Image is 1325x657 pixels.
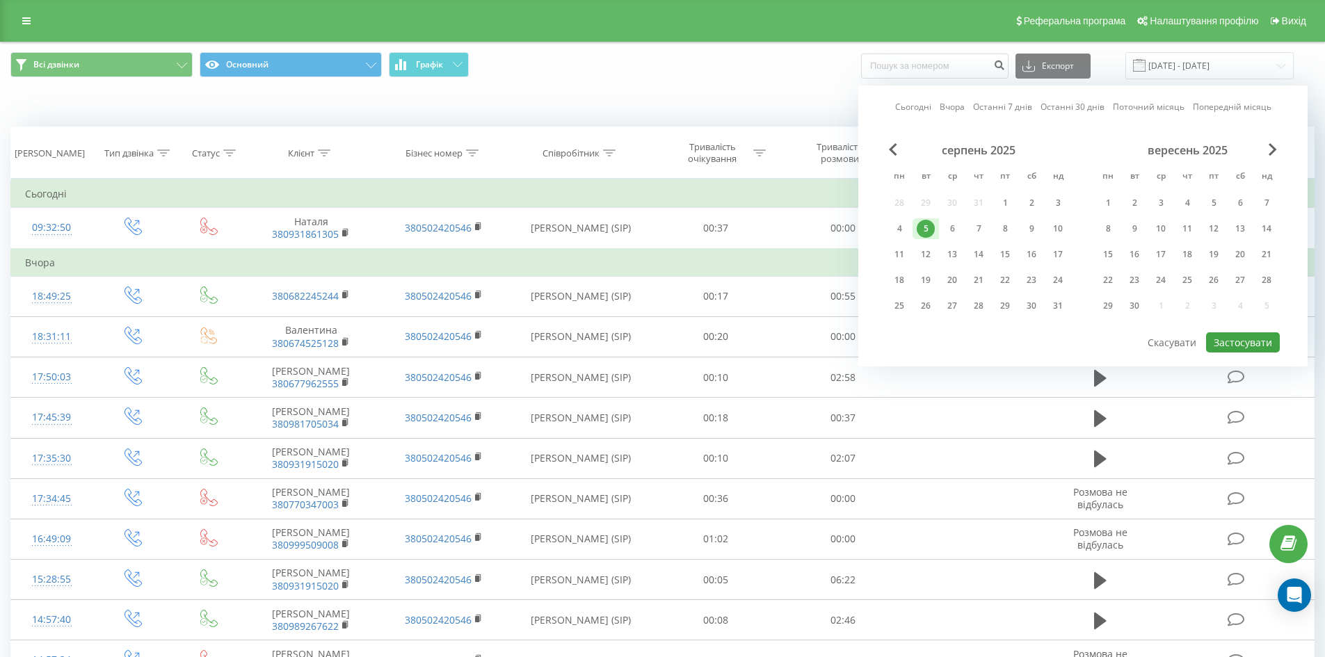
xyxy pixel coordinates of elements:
[1258,194,1276,212] div: 7
[405,147,463,159] div: Бізнес номер
[10,52,193,77] button: Всі дзвінки
[1121,218,1148,239] div: вт 9 вер 2025 р.
[917,271,935,289] div: 19
[1282,15,1306,26] span: Вихід
[652,398,780,438] td: 00:18
[25,485,79,512] div: 17:34:45
[1258,220,1276,238] div: 14
[1125,220,1143,238] div: 9
[1045,193,1071,213] div: нд 3 серп 2025 р.
[996,297,1014,315] div: 29
[652,316,780,357] td: 00:20
[861,54,1009,79] input: Пошук за номером
[1125,245,1143,263] div: 16
[1049,220,1067,238] div: 10
[886,295,913,316] div: пн 25 серп 2025 р.
[1148,270,1174,291] div: ср 24 вер 2025 р.
[913,218,939,239] div: вт 5 серп 2025 р.
[1227,193,1253,213] div: сб 6 вер 2025 р.
[943,271,961,289] div: 20
[939,218,965,239] div: ср 6 серп 2025 р.
[245,316,377,357] td: Валентина
[1253,193,1280,213] div: нд 7 вер 2025 р.
[245,357,377,398] td: [PERSON_NAME]
[965,295,992,316] div: чт 28 серп 2025 р.
[192,147,220,159] div: Статус
[1125,297,1143,315] div: 30
[1049,245,1067,263] div: 17
[1177,167,1198,188] abbr: четвер
[405,330,472,343] a: 380502420546
[780,600,907,640] td: 02:46
[943,297,961,315] div: 27
[652,357,780,398] td: 00:10
[1205,220,1223,238] div: 12
[965,218,992,239] div: чт 7 серп 2025 р.
[1022,220,1041,238] div: 9
[25,323,79,350] div: 18:31:11
[780,438,907,478] td: 02:07
[1018,295,1045,316] div: сб 30 серп 2025 р.
[1041,100,1105,113] a: Останні 30 днів
[510,519,652,559] td: [PERSON_NAME] (SIP)
[968,167,989,188] abbr: четвер
[886,244,913,265] div: пн 11 серп 2025 р.
[1200,244,1227,265] div: пт 19 вер 2025 р.
[405,492,472,505] a: 380502420546
[1200,270,1227,291] div: пт 26 вер 2025 р.
[272,498,339,511] a: 380770347003
[510,398,652,438] td: [PERSON_NAME] (SIP)
[1200,218,1227,239] div: пт 12 вер 2025 р.
[272,377,339,390] a: 380677962555
[272,538,339,551] a: 380999509008
[288,147,314,159] div: Клієнт
[1095,193,1121,213] div: пн 1 вер 2025 р.
[1227,244,1253,265] div: сб 20 вер 2025 р.
[1200,193,1227,213] div: пт 5 вер 2025 р.
[11,180,1315,208] td: Сьогодні
[886,143,1071,157] div: серпень 2025
[1022,297,1041,315] div: 30
[1045,295,1071,316] div: нд 31 серп 2025 р.
[510,357,652,398] td: [PERSON_NAME] (SIP)
[1049,271,1067,289] div: 24
[1174,270,1200,291] div: чт 25 вер 2025 р.
[1018,218,1045,239] div: сб 9 серп 2025 р.
[890,220,908,238] div: 4
[510,478,652,519] td: [PERSON_NAME] (SIP)
[970,271,988,289] div: 21
[416,60,443,70] span: Графік
[992,193,1018,213] div: пт 1 серп 2025 р.
[245,478,377,519] td: [PERSON_NAME]
[940,100,965,113] a: Вчора
[780,560,907,600] td: 06:22
[1049,297,1067,315] div: 31
[1178,271,1196,289] div: 25
[943,245,961,263] div: 13
[780,208,907,249] td: 00:00
[889,143,897,156] span: Previous Month
[939,270,965,291] div: ср 20 серп 2025 р.
[1095,270,1121,291] div: пн 22 вер 2025 р.
[543,147,600,159] div: Співробітник
[405,532,472,545] a: 380502420546
[780,357,907,398] td: 02:58
[1193,100,1271,113] a: Попередній місяць
[965,270,992,291] div: чт 21 серп 2025 р.
[1205,245,1223,263] div: 19
[1121,270,1148,291] div: вт 23 вер 2025 р.
[913,244,939,265] div: вт 12 серп 2025 р.
[1140,332,1204,352] button: Скасувати
[943,220,961,238] div: 6
[1113,100,1185,113] a: Поточний місяць
[1253,218,1280,239] div: нд 14 вер 2025 р.
[1095,244,1121,265] div: пн 15 вер 2025 р.
[1231,245,1249,263] div: 20
[1121,244,1148,265] div: вт 16 вер 2025 р.
[992,218,1018,239] div: пт 8 серп 2025 р.
[510,438,652,478] td: [PERSON_NAME] (SIP)
[1098,167,1118,188] abbr: понеділок
[25,445,79,472] div: 17:35:30
[1150,15,1258,26] span: Налаштування профілю
[1253,244,1280,265] div: нд 21 вер 2025 р.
